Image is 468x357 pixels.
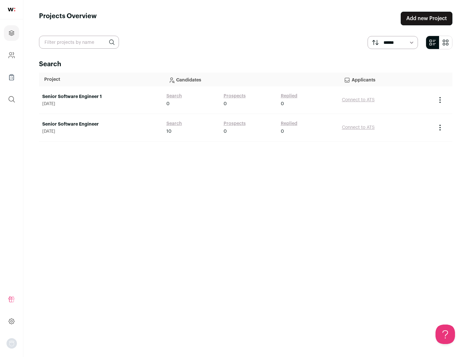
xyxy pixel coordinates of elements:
a: Add new Project [401,12,452,25]
a: Search [166,120,182,127]
a: Senior Software Engineer [42,121,160,128]
a: Prospects [224,120,246,127]
p: Applicants [344,73,428,86]
h1: Projects Overview [39,12,97,25]
a: Company Lists [4,69,19,85]
a: Senior Software Engineer 1 [42,93,160,100]
a: Replied [281,120,297,127]
a: Replied [281,93,297,99]
span: 0 [281,128,284,135]
a: Connect to ATS [342,98,375,102]
p: Candidates [168,73,333,86]
button: Open dropdown [6,338,17,349]
a: Search [166,93,182,99]
h2: Search [39,60,452,69]
img: wellfound-shorthand-0d5821cbd27db2630d0214b213865d53afaa358527fdda9d0ea32b1df1b89c2c.svg [8,8,15,11]
a: Prospects [224,93,246,99]
a: Projects [4,25,19,41]
span: [DATE] [42,101,160,106]
a: Company and ATS Settings [4,47,19,63]
button: Project Actions [436,124,444,131]
a: Connect to ATS [342,125,375,130]
button: Project Actions [436,96,444,104]
span: [DATE] [42,129,160,134]
span: 0 [224,101,227,107]
p: Project [44,76,158,83]
span: 10 [166,128,172,135]
input: Filter projects by name [39,36,119,49]
iframe: Help Scout Beacon - Open [435,325,455,344]
span: 0 [281,101,284,107]
span: 0 [166,101,170,107]
span: 0 [224,128,227,135]
img: nopic.png [6,338,17,349]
